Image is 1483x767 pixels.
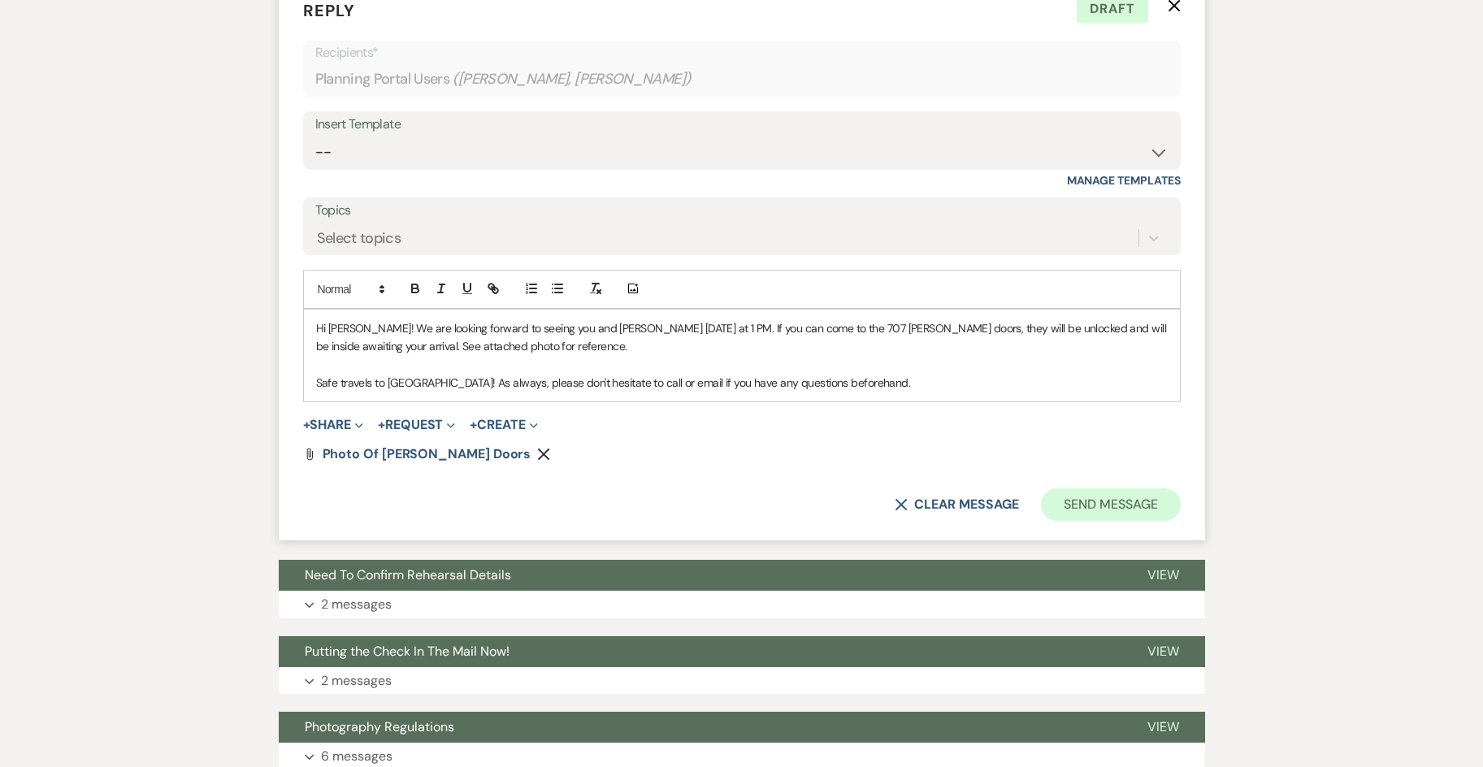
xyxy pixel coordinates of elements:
a: Photo of [PERSON_NAME] Doors [323,448,531,461]
a: Manage Templates [1067,173,1181,188]
div: Select topics [317,227,401,249]
span: ( [PERSON_NAME], [PERSON_NAME] ) [453,68,692,90]
button: View [1121,712,1205,743]
div: Insert Template [315,113,1169,136]
button: View [1121,636,1205,667]
p: 2 messages [321,670,392,691]
span: View [1147,643,1179,660]
span: View [1147,718,1179,735]
p: 2 messages [321,594,392,615]
button: Create [470,418,537,431]
span: + [470,418,477,431]
span: Photography Regulations [305,718,454,735]
p: Recipients* [315,42,1169,63]
button: 2 messages [279,591,1205,618]
span: Photo of [PERSON_NAME] Doors [323,445,531,462]
span: + [378,418,385,431]
span: Need To Confirm Rehearsal Details [305,566,511,583]
button: Send Message [1041,488,1180,521]
label: Topics [315,199,1169,223]
p: 6 messages [321,746,392,767]
div: Planning Portal Users [315,63,1169,95]
button: Clear message [895,498,1018,511]
button: Request [378,418,455,431]
button: Photography Regulations [279,712,1121,743]
p: Safe travels to [GEOGRAPHIC_DATA]! As always, please don't hesitate to call or email if you have ... [316,374,1168,392]
button: View [1121,560,1205,591]
button: 2 messages [279,667,1205,695]
button: Putting the Check In The Mail Now! [279,636,1121,667]
span: View [1147,566,1179,583]
p: Hi [PERSON_NAME]! We are looking forward to seeing you and [PERSON_NAME] [DATE] at 1 PM. If you c... [316,319,1168,356]
button: Share [303,418,364,431]
span: Putting the Check In The Mail Now! [305,643,510,660]
span: + [303,418,310,431]
button: Need To Confirm Rehearsal Details [279,560,1121,591]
